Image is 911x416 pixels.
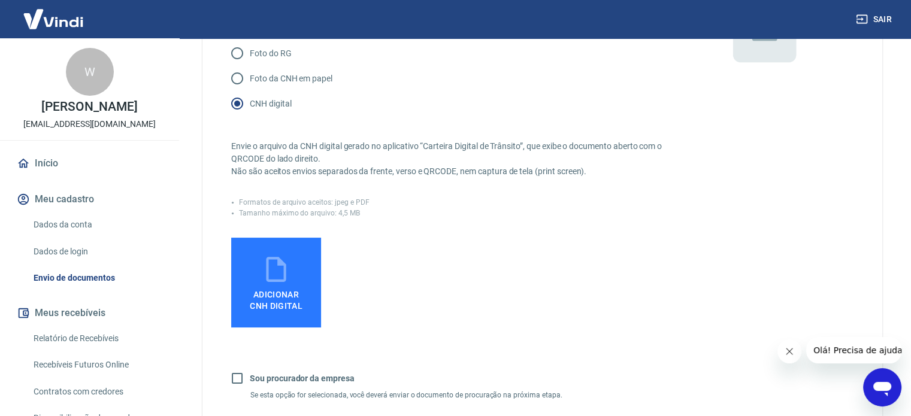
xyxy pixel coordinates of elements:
a: Dados de login [29,239,165,264]
span: Olá! Precisa de ajuda? [7,8,101,18]
p: [PERSON_NAME] [41,101,137,113]
p: Foto do RG [250,47,292,60]
p: [EMAIL_ADDRESS][DOMAIN_NAME] [23,118,156,130]
p: Tamanho máximo do arquivo: 4,5 MB [239,208,360,218]
span: Adicionar CNH Digital [250,290,302,311]
p: Se esta opção for selecionada, você deverá enviar o documento de procuração na próxima etapa. [250,391,674,399]
iframe: Mensagem da empresa [806,337,901,363]
button: Sair [854,8,897,31]
a: Recebíveis Futuros Online [29,353,165,377]
a: Contratos com credores [29,379,165,404]
label: AdicionarCNH Digital [231,238,321,327]
p: CNH digital [250,98,291,110]
iframe: Fechar mensagem [777,339,801,363]
p: Foto da CNH em papel [250,72,332,85]
button: Meus recebíveis [14,300,165,326]
a: Dados da conta [29,212,165,237]
a: Envio de documentos [29,266,165,290]
a: Relatório de Recebíveis [29,326,165,351]
div: W [66,48,114,96]
button: Meu cadastro [14,186,165,212]
p: Formatos de arquivo aceitos: jpeg e PDF [239,197,369,208]
iframe: Botão para abrir a janela de mensagens [863,368,901,406]
img: Vindi [14,1,92,37]
a: Início [14,150,165,177]
p: Envie o arquivo da CNH digital gerado no aplicativo “Carteira Digital de Trânsito”, que exibe o d... [231,140,674,178]
b: Sou procurador da empresa [250,374,355,383]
